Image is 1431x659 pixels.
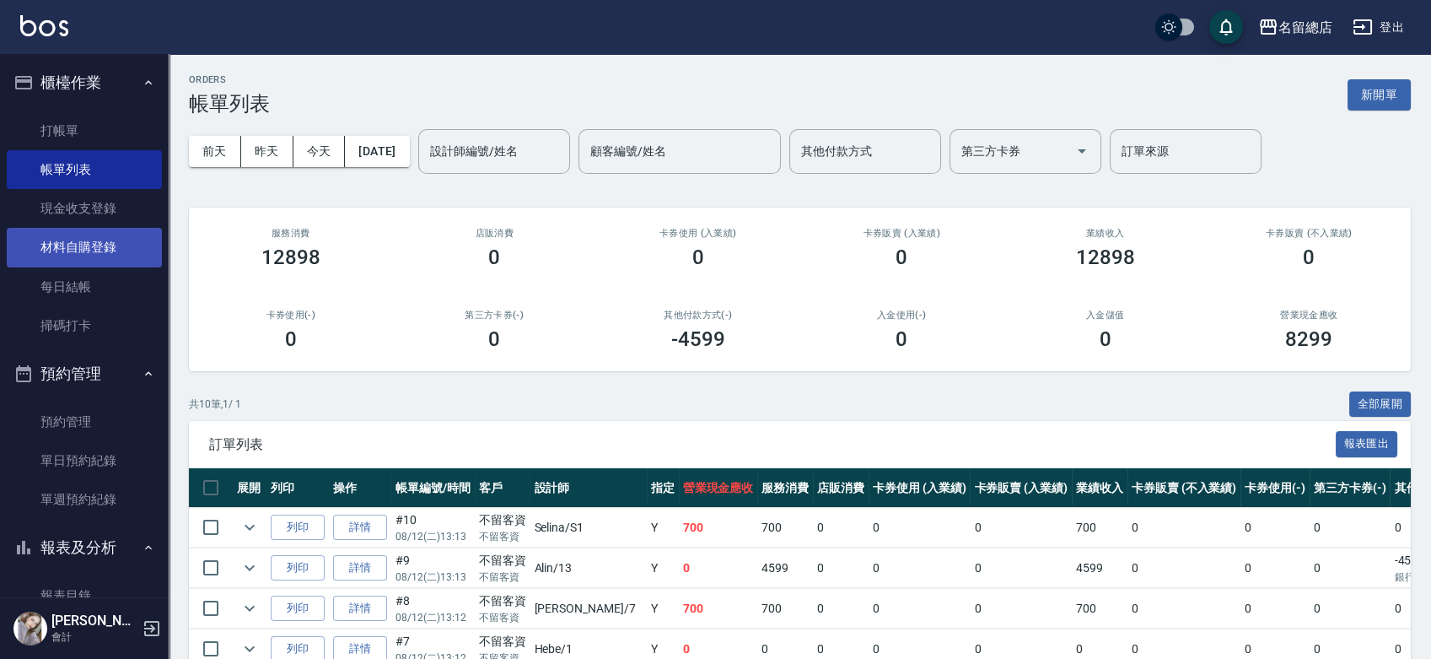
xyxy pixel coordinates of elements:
h3: 帳單列表 [189,92,270,116]
div: 不留客資 [479,511,526,529]
button: expand row [237,555,262,581]
button: 全部展開 [1349,392,1412,418]
p: 08/12 (二) 13:13 [395,529,471,544]
th: 展開 [233,468,266,508]
h3: 0 [896,327,907,351]
div: 不留客資 [479,552,526,570]
th: 第三方卡券(-) [1310,468,1391,508]
td: 0 [970,508,1072,548]
p: 不留客資 [479,570,526,585]
button: expand row [237,596,262,621]
td: Y [647,508,679,548]
h3: 12898 [261,246,320,269]
button: save [1209,10,1243,44]
h3: 0 [488,246,500,269]
button: 列印 [271,555,325,581]
h3: 0 [488,327,500,351]
td: [PERSON_NAME] /7 [530,589,646,629]
td: Y [647,589,679,629]
th: 設計師 [530,468,646,508]
a: 新開單 [1348,86,1411,102]
td: #9 [391,548,475,588]
h3: 服務消費 [209,228,373,239]
a: 報表匯出 [1336,435,1398,451]
button: 今天 [293,136,346,167]
h3: 0 [692,246,704,269]
p: 共 10 筆, 1 / 1 [189,397,241,412]
p: 不留客資 [479,529,526,544]
p: 08/12 (二) 13:12 [395,610,471,625]
h2: 入金儲值 [1024,310,1187,321]
td: 0 [1127,548,1240,588]
button: 列印 [271,515,325,541]
button: 登出 [1346,12,1411,43]
h2: 業績收入 [1024,228,1187,239]
h3: 12898 [1076,246,1135,269]
button: 報表及分析 [7,526,162,570]
th: 卡券使用(-) [1240,468,1310,508]
td: 0 [1240,589,1310,629]
button: 預約管理 [7,352,162,396]
a: 現金收支登錄 [7,189,162,228]
td: 700 [1072,508,1127,548]
button: 前天 [189,136,241,167]
h2: 其他付款方式(-) [616,310,780,321]
h2: 營業現金應收 [1228,310,1391,321]
td: #10 [391,508,475,548]
th: 卡券販賣 (入業績) [970,468,1072,508]
h3: -4599 [671,327,725,351]
td: 0 [1127,589,1240,629]
td: 4599 [1072,548,1127,588]
td: 0 [869,508,971,548]
a: 單日預約紀錄 [7,441,162,480]
button: 列印 [271,596,325,622]
h2: ORDERS [189,74,270,85]
td: 4599 [757,548,813,588]
td: 0 [869,548,971,588]
a: 詳情 [333,596,387,622]
td: 0 [813,508,869,548]
td: Selina /S1 [530,508,646,548]
td: 0 [1310,508,1391,548]
th: 卡券販賣 (不入業績) [1127,468,1240,508]
button: expand row [237,515,262,540]
h3: 0 [896,246,907,269]
button: 新開單 [1348,79,1411,111]
td: 0 [1240,508,1310,548]
td: 0 [970,589,1072,629]
th: 指定 [647,468,679,508]
p: 08/12 (二) 13:13 [395,570,471,585]
th: 操作 [329,468,391,508]
th: 帳單編號/時間 [391,468,475,508]
a: 詳情 [333,515,387,541]
h2: 卡券使用 (入業績) [616,228,780,239]
button: [DATE] [345,136,409,167]
h2: 卡券販賣 (入業績) [820,228,984,239]
a: 材料自購登錄 [7,228,162,267]
th: 服務消費 [757,468,813,508]
td: 700 [679,508,758,548]
td: 700 [679,589,758,629]
th: 業績收入 [1072,468,1127,508]
td: 700 [757,589,813,629]
a: 單週預約紀錄 [7,480,162,519]
button: 昨天 [241,136,293,167]
a: 詳情 [333,555,387,581]
th: 店販消費 [813,468,869,508]
a: 報表目錄 [7,576,162,615]
td: 0 [1310,589,1391,629]
th: 列印 [266,468,329,508]
td: 700 [757,508,813,548]
img: Person [13,612,47,645]
button: 櫃檯作業 [7,61,162,105]
td: 0 [970,548,1072,588]
td: 0 [679,548,758,588]
h3: 0 [285,327,297,351]
td: Y [647,548,679,588]
td: 0 [869,589,971,629]
a: 掃碼打卡 [7,306,162,345]
p: 會計 [51,629,137,645]
a: 帳單列表 [7,150,162,189]
h2: 入金使用(-) [820,310,984,321]
td: #8 [391,589,475,629]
